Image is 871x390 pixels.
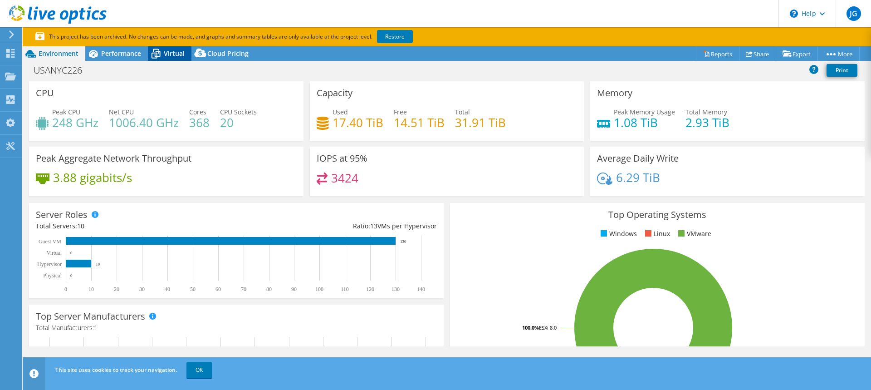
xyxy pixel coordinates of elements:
[96,262,100,267] text: 10
[643,229,670,239] li: Linux
[597,88,632,98] h3: Memory
[36,323,437,333] h4: Total Manufacturers:
[391,286,400,292] text: 130
[457,210,858,220] h3: Top Operating Systems
[36,311,145,321] h3: Top Server Manufacturers
[614,108,675,116] span: Peak Memory Usage
[36,153,191,163] h3: Peak Aggregate Network Throughput
[685,118,729,128] h4: 2.93 TiB
[36,88,54,98] h3: CPU
[220,108,257,116] span: CPU Sockets
[189,118,210,128] h4: 368
[70,251,73,255] text: 0
[417,286,425,292] text: 140
[53,173,132,183] h4: 3.88 gigabits/s
[597,153,679,163] h3: Average Daily Write
[400,239,406,244] text: 130
[101,49,141,58] span: Performance
[790,10,798,18] svg: \n
[333,118,383,128] h4: 17.40 TiB
[94,323,98,332] span: 1
[616,173,660,183] h4: 6.29 TiB
[366,286,374,292] text: 120
[236,221,437,231] div: Ratio: VMs per Hypervisor
[315,286,323,292] text: 100
[109,108,134,116] span: Net CPU
[676,229,711,239] li: VMware
[333,108,348,116] span: Used
[522,324,539,331] tspan: 100.0%
[241,286,246,292] text: 70
[317,88,352,98] h3: Capacity
[455,118,506,128] h4: 31.91 TiB
[52,108,80,116] span: Peak CPU
[370,222,377,230] span: 13
[164,49,185,58] span: Virtual
[207,49,249,58] span: Cloud Pricing
[52,118,98,128] h4: 248 GHz
[291,286,297,292] text: 90
[220,118,257,128] h4: 20
[817,47,860,61] a: More
[55,366,177,374] span: This site uses cookies to track your navigation.
[165,286,170,292] text: 40
[186,362,212,378] a: OK
[88,286,94,292] text: 10
[317,153,367,163] h3: IOPS at 95%
[394,108,407,116] span: Free
[539,324,557,331] tspan: ESXi 8.0
[394,118,445,128] h4: 14.51 TiB
[266,286,272,292] text: 80
[39,238,61,245] text: Guest VM
[598,229,637,239] li: Windows
[47,250,62,256] text: Virtual
[685,108,727,116] span: Total Memory
[455,108,470,116] span: Total
[377,30,413,43] a: Restore
[739,47,776,61] a: Share
[114,286,119,292] text: 20
[215,286,221,292] text: 60
[36,221,236,231] div: Total Servers:
[847,6,861,21] span: JG
[331,173,358,183] h4: 3424
[39,49,78,58] span: Environment
[190,286,196,292] text: 50
[43,272,62,279] text: Physical
[189,108,206,116] span: Cores
[36,210,88,220] h3: Server Roles
[70,273,73,278] text: 0
[139,286,145,292] text: 30
[827,64,857,77] a: Print
[29,65,96,75] h1: USANYC226
[776,47,818,61] a: Export
[35,32,480,42] p: This project has been archived. No changes can be made, and graphs and summary tables are only av...
[37,261,62,267] text: Hypervisor
[64,286,67,292] text: 0
[614,118,675,128] h4: 1.08 TiB
[341,286,349,292] text: 110
[77,222,84,230] span: 10
[696,47,739,61] a: Reports
[109,118,179,128] h4: 1006.40 GHz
